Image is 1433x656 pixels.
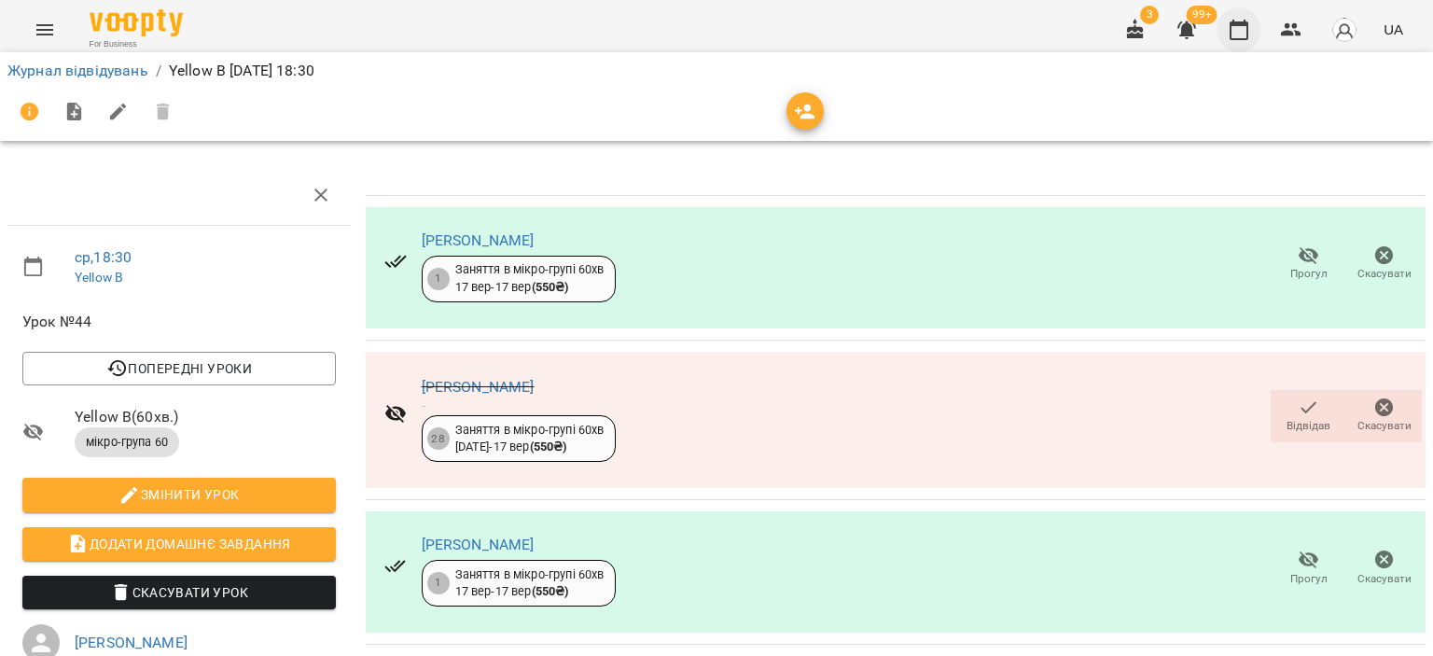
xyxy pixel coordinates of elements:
[1287,418,1330,434] span: Відвідав
[1376,12,1411,47] button: UA
[90,38,183,50] span: For Business
[1331,17,1357,43] img: avatar_s.png
[1290,571,1328,587] span: Прогул
[75,406,336,428] span: Yellow B ( 60 хв. )
[1346,238,1422,290] button: Скасувати
[75,634,188,651] a: [PERSON_NAME]
[422,398,617,410] div: ..
[1271,542,1346,594] button: Прогул
[1384,20,1403,39] span: UA
[75,434,179,451] span: мікро-група 60
[1357,418,1412,434] span: Скасувати
[422,536,535,553] a: [PERSON_NAME]
[75,248,132,266] a: ср , 18:30
[427,572,450,594] div: 1
[22,478,336,511] button: Змінити урок
[1346,542,1422,594] button: Скасувати
[37,483,321,506] span: Змінити урок
[422,231,535,249] a: [PERSON_NAME]
[7,62,148,79] a: Журнал відвідувань
[1187,6,1217,24] span: 99+
[22,352,336,385] button: Попередні уроки
[22,7,67,52] button: Menu
[1271,390,1346,442] button: Відвідав
[22,527,336,561] button: Додати домашнє завдання
[22,311,336,333] span: Урок №44
[455,261,605,296] div: Заняття в мікро-групі 60хв 17 вер - 17 вер
[530,440,567,454] b: ( 550 ₴ )
[455,422,605,456] div: Заняття в мікро-групі 60хв [DATE] - 17 вер
[427,268,450,290] div: 1
[1290,266,1328,282] span: Прогул
[1271,238,1346,290] button: Прогул
[169,60,314,82] p: Yellow B [DATE] 18:30
[22,576,336,609] button: Скасувати Урок
[455,566,605,601] div: Заняття в мікро-групі 60хв 17 вер - 17 вер
[156,60,161,82] li: /
[1357,266,1412,282] span: Скасувати
[532,584,569,598] b: ( 550 ₴ )
[75,270,123,285] a: Yellow B
[37,533,321,555] span: Додати домашнє завдання
[1140,6,1159,24] span: 3
[532,280,569,294] b: ( 550 ₴ )
[37,581,321,604] span: Скасувати Урок
[427,427,450,450] div: 28
[1357,571,1412,587] span: Скасувати
[1346,390,1422,442] button: Скасувати
[37,357,321,380] span: Попередні уроки
[422,378,535,396] a: [PERSON_NAME]
[90,9,183,36] img: Voopty Logo
[7,60,1426,82] nav: breadcrumb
